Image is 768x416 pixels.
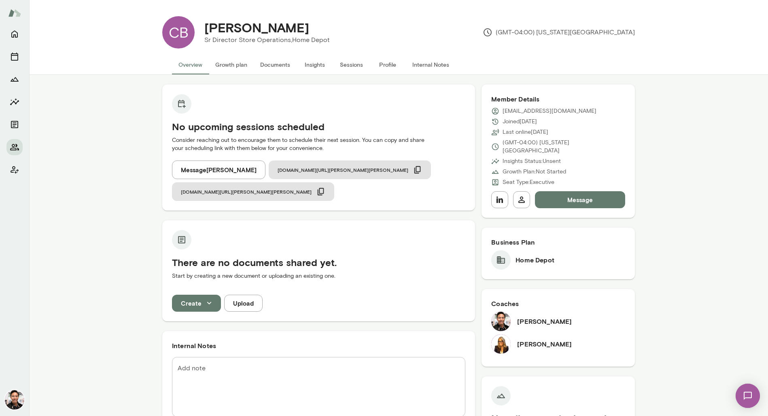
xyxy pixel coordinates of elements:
p: (GMT-04:00) [US_STATE][GEOGRAPHIC_DATA] [503,139,625,155]
button: [DOMAIN_NAME][URL][PERSON_NAME][PERSON_NAME] [172,182,334,201]
h6: [PERSON_NAME] [517,317,572,326]
h5: There are no documents shared yet. [172,256,465,269]
h6: [PERSON_NAME] [517,339,572,349]
h6: Home Depot [516,255,554,265]
span: [DOMAIN_NAME][URL][PERSON_NAME][PERSON_NAME] [278,167,408,173]
h4: [PERSON_NAME] [204,20,309,35]
button: Message[PERSON_NAME] [172,160,265,179]
button: Insights [297,55,333,74]
button: Message [535,191,625,208]
p: Start by creating a new document or uploading an existing one. [172,272,465,280]
button: Growth plan [209,55,254,74]
img: Albert Villarde [5,390,24,410]
p: Last online [DATE] [503,128,548,136]
p: Growth Plan: Not Started [503,168,566,176]
span: [DOMAIN_NAME][URL][PERSON_NAME][PERSON_NAME] [181,188,312,195]
button: Client app [6,162,23,178]
h6: Business Plan [491,237,625,247]
button: [DOMAIN_NAME][URL][PERSON_NAME][PERSON_NAME] [269,160,431,179]
button: Insights [6,94,23,110]
img: Melissa Lemberg [491,334,511,354]
p: Insights Status: Unsent [503,157,561,165]
button: Documents [6,116,23,133]
button: Overview [172,55,209,74]
img: Albert Villarde [491,312,511,331]
button: Documents [254,55,297,74]
button: Members [6,139,23,155]
p: [EMAIL_ADDRESS][DOMAIN_NAME] [503,107,596,115]
button: Create [172,295,221,312]
h6: Internal Notes [172,341,465,351]
p: Seat Type: Executive [503,178,554,186]
img: Mento [8,5,21,21]
p: Sr Director Store Operations, Home Depot [204,35,330,45]
h5: No upcoming sessions scheduled [172,120,465,133]
button: Sessions [333,55,369,74]
h6: Member Details [491,94,625,104]
h6: Coaches [491,299,625,308]
p: (GMT-04:00) [US_STATE][GEOGRAPHIC_DATA] [483,27,635,37]
button: Upload [224,295,263,312]
button: Growth Plan [6,71,23,87]
button: Sessions [6,49,23,65]
button: Internal Notes [406,55,456,74]
button: Home [6,26,23,42]
p: Consider reaching out to encourage them to schedule their next session. You can copy and share yo... [172,136,465,152]
div: CB [162,16,195,49]
button: Profile [369,55,406,74]
p: Joined [DATE] [503,118,537,126]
